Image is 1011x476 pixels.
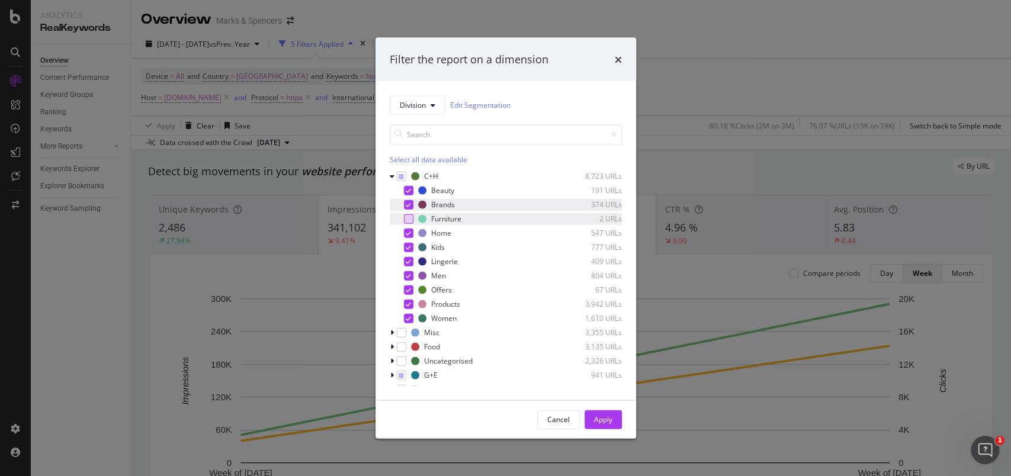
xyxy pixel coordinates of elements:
[431,271,446,281] div: Men
[564,299,622,309] div: 3,942 URLs
[390,154,622,164] div: Select all data available
[431,242,445,252] div: Kids
[424,327,439,337] div: Misc
[424,342,440,352] div: Food
[564,342,622,352] div: 3,135 URLs
[547,414,570,424] div: Cancel
[564,228,622,238] div: 547 URLs
[564,313,622,323] div: 1,610 URLs
[564,171,622,181] div: 8,723 URLs
[424,384,453,394] div: Products
[431,299,460,309] div: Products
[431,200,455,210] div: Brands
[564,327,622,337] div: 3,355 URLs
[375,38,636,439] div: modal
[594,414,612,424] div: Apply
[390,124,622,144] input: Search
[564,214,622,224] div: 2 URLs
[564,242,622,252] div: 777 URLs
[431,313,457,323] div: Women
[431,214,461,224] div: Furniture
[564,271,622,281] div: 804 URLs
[564,256,622,266] div: 409 URLs
[431,185,454,195] div: Beauty
[564,370,622,380] div: 941 URLs
[564,356,622,366] div: 2,326 URLs
[971,436,999,464] iframe: Intercom live chat
[585,410,622,429] button: Apply
[424,356,473,366] div: Uncategorised
[431,228,451,238] div: Home
[390,52,548,67] div: Filter the report on a dimension
[424,370,438,380] div: G+E
[537,410,580,429] button: Cancel
[424,171,438,181] div: C+H
[431,285,452,295] div: Offers
[564,285,622,295] div: 67 URLs
[564,200,622,210] div: 374 URLs
[564,185,622,195] div: 191 URLs
[400,100,426,110] span: Division
[390,95,445,114] button: Division
[431,256,458,266] div: Lingerie
[450,99,511,111] a: Edit Segmentation
[615,52,622,67] div: times
[995,436,1004,445] span: 1
[564,384,622,394] div: 725 URLs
